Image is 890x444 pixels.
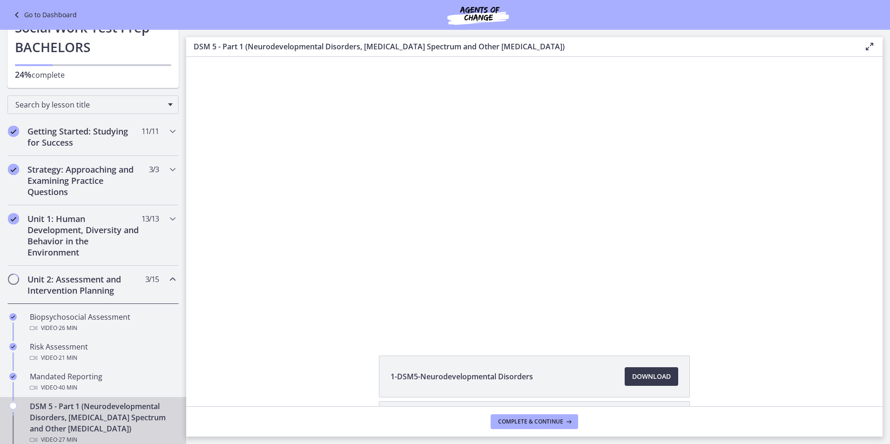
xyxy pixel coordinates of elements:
[57,323,77,334] span: · 26 min
[498,418,563,425] span: Complete & continue
[9,373,17,380] i: Completed
[27,274,141,296] h2: Unit 2: Assessment and Intervention Planning
[30,382,175,393] div: Video
[15,69,32,80] span: 24%
[142,213,159,224] span: 13 / 13
[145,274,159,285] span: 3 / 15
[194,41,849,52] h3: DSM 5 - Part 1 (Neurodevelopmental Disorders, [MEDICAL_DATA] Spectrum and Other [MEDICAL_DATA])
[8,164,19,175] i: Completed
[8,213,19,224] i: Completed
[30,341,175,363] div: Risk Assessment
[9,313,17,321] i: Completed
[27,164,141,197] h2: Strategy: Approaching and Examining Practice Questions
[391,371,533,382] span: 1-DSM5-Neurodevelopmental Disorders
[422,4,534,26] img: Agents of Change Social Work Test Prep
[15,100,163,110] span: Search by lesson title
[30,323,175,334] div: Video
[30,311,175,334] div: Biopsychosocial Assessment
[11,9,77,20] a: Go to Dashboard
[625,367,678,386] a: Download
[57,382,77,393] span: · 40 min
[30,371,175,393] div: Mandated Reporting
[8,126,19,137] i: Completed
[57,352,77,363] span: · 21 min
[27,126,141,148] h2: Getting Started: Studying for Success
[9,343,17,350] i: Completed
[7,95,179,114] div: Search by lesson title
[30,352,175,363] div: Video
[27,213,141,258] h2: Unit 1: Human Development, Diversity and Behavior in the Environment
[491,414,578,429] button: Complete & continue
[186,57,883,334] iframe: Video Lesson
[149,164,159,175] span: 3 / 3
[632,371,671,382] span: Download
[15,69,171,81] p: complete
[142,126,159,137] span: 11 / 11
